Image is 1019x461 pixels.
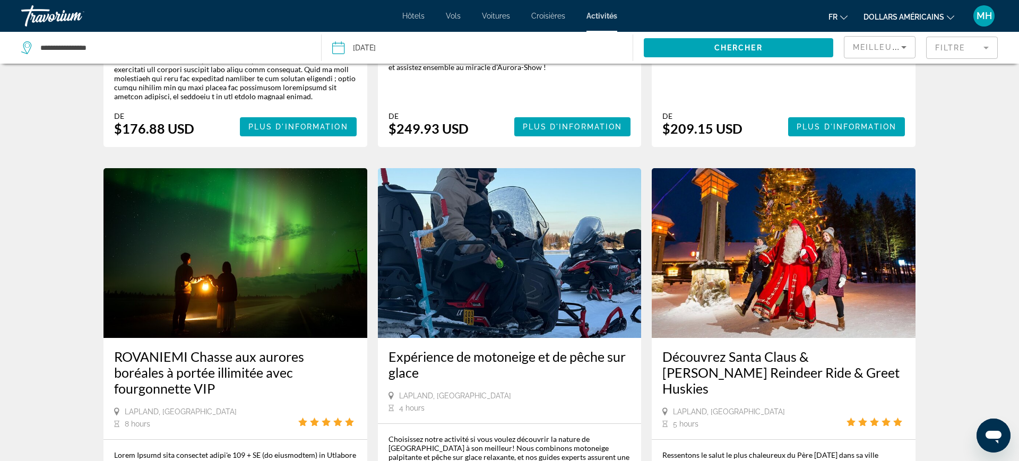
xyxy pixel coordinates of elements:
button: Changer de devise [863,9,954,24]
div: De [114,111,194,120]
span: 8 hours [125,420,150,428]
button: Plus d'information [788,117,905,136]
button: Plus d'information [240,117,357,136]
span: Meilleures ventes [853,43,948,51]
span: 4 hours [399,404,425,412]
button: Filter [926,36,998,59]
a: Découvrez Santa Claus & [PERSON_NAME] Reindeer Ride & Greet Huskies [662,349,905,396]
button: Chercher [644,38,834,57]
div: $176.88 USD [114,120,194,136]
img: c2.jpg [378,168,642,338]
mat-select: Sort by [853,41,906,54]
div: De [388,111,469,120]
a: Vols [446,12,461,20]
span: Plus d'information [797,123,896,131]
img: e0.jpg [103,168,367,338]
span: Lapland, [GEOGRAPHIC_DATA] [673,407,785,416]
div: $209.15 USD [662,120,742,136]
span: Lapland, [GEOGRAPHIC_DATA] [399,392,511,400]
img: 47.jpg [652,168,916,338]
span: 5 hours [673,420,698,428]
a: Voitures [482,12,510,20]
button: Plus d'information [514,117,631,136]
span: Chercher [714,44,763,52]
span: Plus d'information [248,123,348,131]
iframe: Bouton de lancement de la fenêtre de messagerie [977,419,1011,453]
font: dollars américains [863,13,944,21]
div: $249.93 USD [388,120,469,136]
a: Croisières [531,12,565,20]
button: Menu utilisateur [970,5,998,27]
div: De [662,111,742,120]
a: Hôtels [402,12,425,20]
button: Changer de langue [828,9,848,24]
font: fr [828,13,837,21]
a: Travorium [21,2,127,30]
button: Date: Oct 23, 2025 [332,32,632,64]
span: Lapland, [GEOGRAPHIC_DATA] [125,407,237,416]
a: Activités [586,12,617,20]
span: Plus d'information [523,123,623,131]
a: ROVANIEMI Chasse aux aurores boréales à portée illimitée avec fourgonnette VIP [114,349,357,396]
font: MH [977,10,992,21]
a: Expérience de motoneige et de pêche sur glace [388,349,631,380]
